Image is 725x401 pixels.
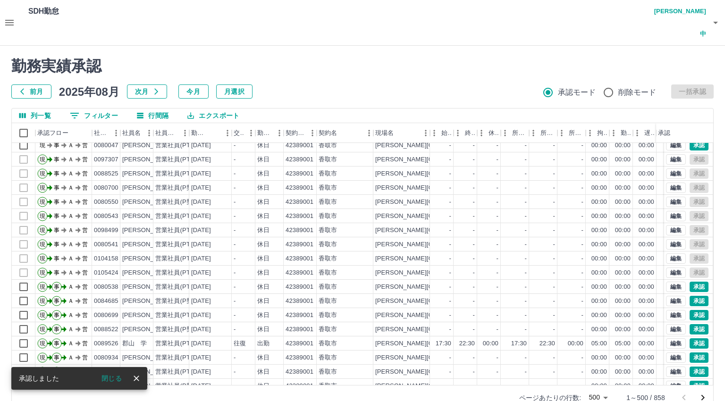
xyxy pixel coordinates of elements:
[122,226,174,235] div: [PERSON_NAME]
[40,156,45,163] text: 現
[375,226,554,235] div: [PERSON_NAME][GEOGRAPHIC_DATA]周辺地区複合公共施設
[54,142,59,149] text: 事
[639,155,654,164] div: 00:00
[68,241,74,248] text: Ａ
[68,227,74,234] text: Ａ
[449,184,451,192] div: -
[234,240,236,249] div: -
[191,254,211,263] div: [DATE]
[286,141,313,150] div: 42389001
[497,169,498,178] div: -
[232,123,255,143] div: 交通費
[68,199,74,205] text: Ａ
[191,226,211,235] div: [DATE]
[82,170,88,177] text: 営
[497,240,498,249] div: -
[473,212,475,221] div: -
[153,123,189,143] div: 社員区分
[257,254,270,263] div: 休日
[690,310,708,320] button: 承認
[582,184,583,192] div: -
[582,169,583,178] div: -
[220,126,235,140] button: メニュー
[666,253,686,264] button: 編集
[633,123,657,143] div: 遅刻等
[94,212,118,221] div: 0080543
[591,184,607,192] div: 00:00
[449,155,451,164] div: -
[591,254,607,263] div: 00:00
[582,155,583,164] div: -
[191,184,211,192] div: [DATE]
[122,141,174,150] div: [PERSON_NAME]
[449,198,451,207] div: -
[449,240,451,249] div: -
[122,198,174,207] div: [PERSON_NAME]
[94,123,109,143] div: 社員番号
[155,184,201,192] div: 営業社員(P契約)
[690,338,708,349] button: 承認
[441,123,452,143] div: 始業
[319,212,337,221] div: 香取市
[40,227,45,234] text: 現
[122,240,174,249] div: [PERSON_NAME]
[82,156,88,163] text: 営
[122,155,174,164] div: [PERSON_NAME]
[234,123,244,143] div: 交通費
[473,184,475,192] div: -
[557,123,586,143] div: 所定休憩
[286,268,313,277] div: 42389001
[666,197,686,207] button: 編集
[216,84,253,99] button: 月選択
[54,241,59,248] text: 事
[35,123,92,143] div: 承認フロー
[82,199,88,205] text: 営
[68,213,74,219] text: Ａ
[419,126,433,140] button: メニュー
[94,198,118,207] div: 0080550
[317,123,373,143] div: 契約名
[690,324,708,334] button: 承認
[109,126,123,140] button: メニュー
[54,213,59,219] text: 事
[690,367,708,377] button: 承認
[319,268,337,277] div: 香取市
[525,198,527,207] div: -
[82,142,88,149] text: 営
[690,140,708,150] button: 承認
[319,141,337,150] div: 香取市
[666,154,686,165] button: 編集
[639,226,654,235] div: 00:00
[639,198,654,207] div: 00:00
[122,212,174,221] div: [PERSON_NAME]
[257,141,270,150] div: 休日
[40,142,45,149] text: 現
[257,198,270,207] div: 休日
[553,212,555,221] div: -
[54,255,59,262] text: 事
[375,169,554,178] div: [PERSON_NAME][GEOGRAPHIC_DATA]周辺地区複合公共施設
[497,155,498,164] div: -
[615,254,631,263] div: 00:00
[12,109,59,123] button: 列選択
[666,225,686,235] button: 編集
[666,352,686,363] button: 編集
[639,169,654,178] div: 00:00
[286,184,313,192] div: 42389001
[666,324,686,334] button: 編集
[615,198,631,207] div: 00:00
[666,338,686,349] button: 編集
[375,240,554,249] div: [PERSON_NAME][GEOGRAPHIC_DATA]周辺地区複合公共施設
[644,123,655,143] div: 遅刻等
[497,226,498,235] div: -
[82,184,88,191] text: 営
[191,268,211,277] div: [DATE]
[319,226,337,235] div: 香取市
[666,282,686,292] button: 編集
[690,282,708,292] button: 承認
[553,198,555,207] div: -
[155,123,178,143] div: 社員区分
[286,226,313,235] div: 42389001
[234,169,236,178] div: -
[375,254,554,263] div: [PERSON_NAME][GEOGRAPHIC_DATA]周辺地区複合公共施設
